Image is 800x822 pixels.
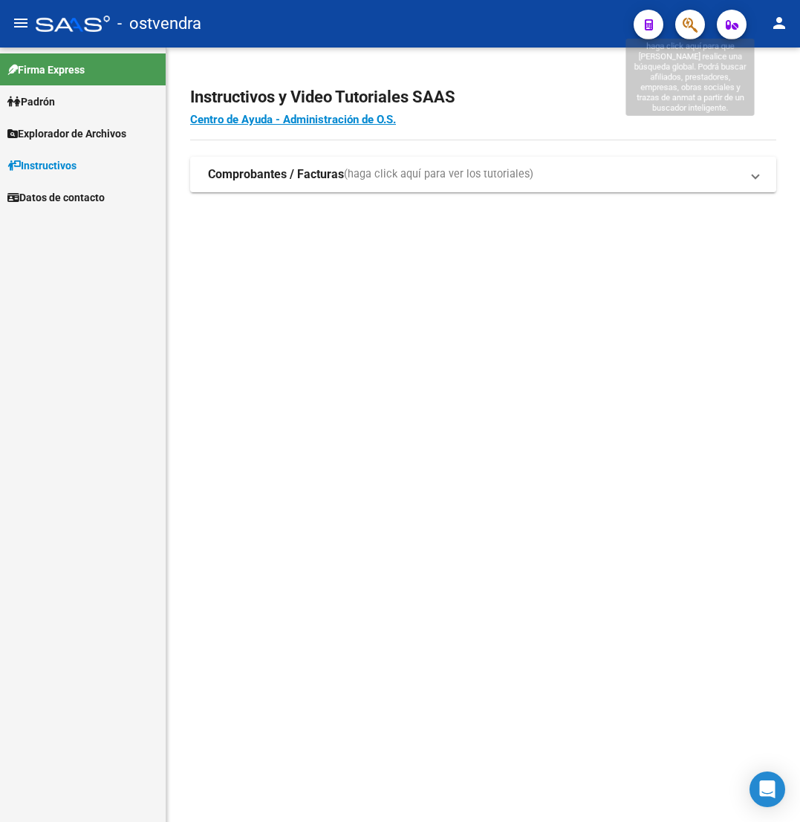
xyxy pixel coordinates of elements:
span: Instructivos [7,157,77,174]
h2: Instructivos y Video Tutoriales SAAS [190,83,776,111]
a: Centro de Ayuda - Administración de O.S. [190,113,396,126]
div: Open Intercom Messenger [749,772,785,807]
mat-icon: person [770,14,788,32]
span: Padrón [7,94,55,110]
mat-expansion-panel-header: Comprobantes / Facturas(haga click aquí para ver los tutoriales) [190,157,776,192]
span: Datos de contacto [7,189,105,206]
strong: Comprobantes / Facturas [208,166,344,183]
span: - ostvendra [117,7,201,40]
span: (haga click aquí para ver los tutoriales) [344,166,533,183]
mat-icon: menu [12,14,30,32]
span: Explorador de Archivos [7,125,126,142]
span: Firma Express [7,62,85,78]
